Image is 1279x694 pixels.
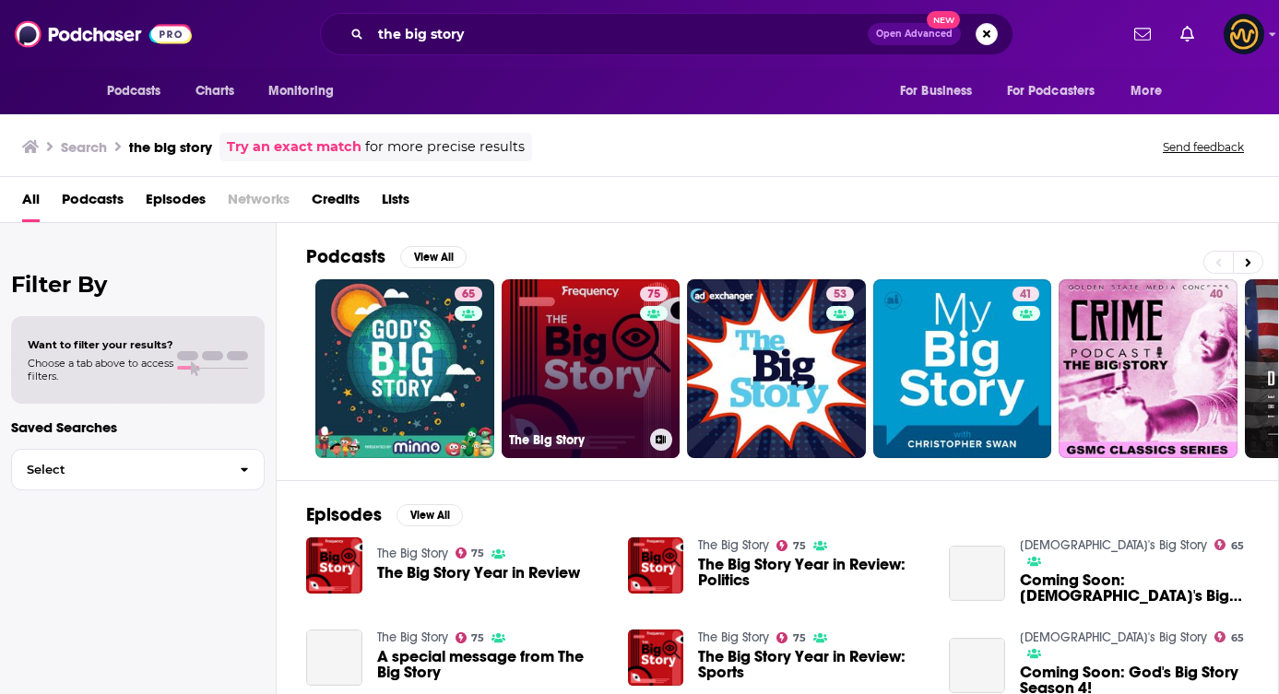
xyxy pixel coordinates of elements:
a: Coming Soon: God's Big Story [949,546,1005,602]
a: EpisodesView All [306,503,463,526]
a: Podcasts [62,184,124,222]
a: A special message from The Big Story [377,649,606,680]
span: Monitoring [268,78,334,104]
a: PodcastsView All [306,245,467,268]
a: 65 [1214,631,1244,642]
span: For Podcasters [1007,78,1095,104]
h2: Episodes [306,503,382,526]
span: 53 [834,286,847,304]
span: Coming Soon: [DEMOGRAPHIC_DATA]'s Big Story [1020,572,1249,604]
a: All [22,184,40,222]
img: The Big Story Year in Review: Politics [628,537,684,594]
button: View All [397,504,463,526]
button: Open AdvancedNew [868,23,961,45]
a: Coming Soon: God's Big Story [1020,572,1249,604]
span: Networks [228,184,290,222]
a: Credits [312,184,360,222]
span: Charts [195,78,235,104]
a: The Big Story Year in Review: Politics [698,557,927,588]
span: 65 [462,286,475,304]
span: Podcasts [107,78,161,104]
span: Want to filter your results? [28,338,173,351]
a: 75 [456,547,485,559]
h2: Podcasts [306,245,385,268]
a: 41 [1013,287,1039,301]
span: for more precise results [365,136,525,158]
span: Open Advanced [876,29,953,39]
a: 41 [873,279,1052,458]
button: Select [11,449,265,490]
img: Podchaser - Follow, Share and Rate Podcasts [15,17,192,52]
span: 75 [793,634,806,642]
a: 65 [315,279,494,458]
a: A special message from The Big Story [306,629,362,686]
a: The Big Story Year in Review: Sports [698,649,927,680]
a: The Big Story [698,629,769,645]
p: Saved Searches [11,418,265,436]
a: 75 [456,632,485,643]
button: open menu [255,74,358,109]
button: open menu [1118,74,1185,109]
a: 75 [776,540,806,551]
button: Show profile menu [1224,14,1264,54]
span: New [927,11,960,29]
a: 75The Big Story [502,279,681,458]
a: The Big Story [698,537,769,553]
img: The Big Story Year in Review [306,537,362,594]
a: The Big Story Year in Review [377,565,580,581]
span: 65 [1231,634,1244,642]
span: 41 [1020,286,1032,304]
a: Episodes [146,184,206,222]
span: 65 [1231,542,1244,550]
a: Show notifications dropdown [1173,18,1202,50]
h2: Filter By [11,271,265,298]
span: Logged in as LowerStreet [1224,14,1264,54]
img: The Big Story Year in Review: Sports [628,629,684,686]
span: 75 [647,286,660,304]
a: God's Big Story [1020,537,1207,553]
a: The Big Story [377,546,448,561]
a: 53 [826,287,854,301]
span: For Business [900,78,973,104]
span: Choose a tab above to access filters. [28,357,173,382]
img: User Profile [1224,14,1264,54]
input: Search podcasts, credits, & more... [371,19,868,49]
a: 75 [640,287,668,301]
h3: The Big Story [509,432,643,448]
h3: the big story [129,138,212,156]
a: Try an exact match [227,136,361,158]
a: 65 [455,287,482,301]
div: Search podcasts, credits, & more... [320,13,1013,55]
button: open menu [887,74,996,109]
a: Coming Soon: God's Big Story Season 4! [949,638,1005,694]
a: 65 [1214,539,1244,550]
button: View All [400,246,467,268]
span: More [1131,78,1162,104]
a: 40 [1059,279,1238,458]
span: 75 [471,634,484,642]
a: 53 [687,279,866,458]
button: open menu [94,74,185,109]
a: 40 [1202,287,1230,301]
a: The Big Story [377,629,448,645]
span: 40 [1210,286,1223,304]
span: 75 [471,549,484,558]
a: Charts [184,74,246,109]
a: 75 [776,632,806,643]
a: Show notifications dropdown [1127,18,1158,50]
a: God's Big Story [1020,629,1207,645]
a: Lists [382,184,409,222]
